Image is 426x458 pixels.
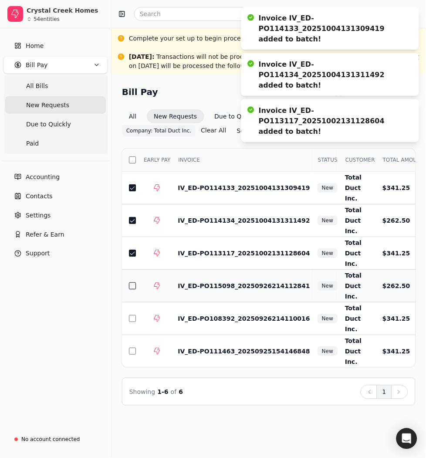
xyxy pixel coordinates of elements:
input: Search [134,7,287,21]
span: 6 [179,389,183,396]
button: New Requests [147,109,204,123]
span: $341.25 [382,184,410,191]
span: Company: Total Duct Inc. [126,127,191,135]
button: Bill Pay [3,56,108,74]
div: No account connected [21,436,80,444]
span: $341.25 [382,315,410,322]
span: Total Duct Inc. [345,174,362,202]
button: Refer & Earn [3,226,108,243]
span: Paid [26,139,39,148]
span: $262.50 [382,217,410,224]
a: All Bills [5,77,106,95]
span: Total Duct Inc. [345,337,362,365]
button: Due to Quickly [208,109,267,123]
span: Total Duct Inc. [345,239,362,267]
span: Refer & Earn [26,230,64,239]
div: Crystal Creek Homes [27,6,104,15]
div: 54 entities [34,17,60,22]
span: Showing [129,389,155,396]
a: Home [3,37,108,54]
button: Clear All [201,123,226,137]
span: IV_ED-PO115098_20250926214112841 [178,282,310,289]
a: No account connected [3,432,108,448]
span: IV_ED-PO108392_20250926214110016 [178,315,310,322]
span: New [322,347,333,355]
span: Support [26,249,50,258]
button: 1 [377,385,392,399]
button: All [122,109,143,123]
span: IV_ED-PO114134_20251004131311492 [178,217,310,224]
span: Settings [26,211,51,220]
span: INVOICE [178,156,199,164]
span: CUSTOMER [345,156,375,164]
span: Home [26,41,44,51]
span: New [322,217,333,224]
span: New Requests [26,101,69,110]
span: 1 - 6 [158,389,169,396]
span: Accounting [26,173,60,182]
a: Due to Quickly [5,115,106,133]
span: IV_ED-PO111463_20250925154146848 [178,348,310,355]
span: Total Duct Inc. [345,305,362,332]
span: $341.25 [382,250,410,257]
span: $341.25 [382,348,410,355]
span: Bill Pay [26,61,47,70]
a: Settings [3,207,108,224]
span: $262.50 [382,282,410,289]
span: IV_ED-PO113117_20251002131128604 [178,250,310,257]
div: Transactions will not be processed on [DATE]. Requests received after 4 pm MST on [DATE] will be ... [129,52,409,71]
span: Total Duct Inc. [345,207,362,234]
span: Total Duct Inc. [345,272,362,300]
a: Accounting [3,168,108,186]
span: New [322,282,333,290]
span: IV_ED-PO114133_20251004131309419 [178,184,310,191]
button: Select all on page [230,124,298,138]
div: Invoice IV_ED-PO114134_20251004131311492 added to batch! [259,59,402,91]
a: Contacts [3,187,108,205]
button: Company: Total Duct Inc. [122,125,196,136]
span: New [322,315,333,322]
span: New [322,184,333,192]
div: Invoice filter options [122,109,297,123]
a: New Requests [5,96,106,114]
span: Due to Quickly [26,120,71,129]
div: Open Intercom Messenger [396,428,417,449]
div: Complete your set up to begin processing payments. [129,34,291,43]
span: EARLY PAY [144,156,170,164]
span: [DATE] : [129,53,155,60]
span: New [322,249,333,257]
span: TOTAL AMOUNT [383,156,424,164]
button: Support [3,245,108,262]
span: STATUS [318,156,338,164]
span: Contacts [26,192,53,201]
div: Invoice IV_ED-PO113117_20251002131128604 added to batch! [259,105,402,137]
span: of [171,389,177,396]
span: All Bills [26,81,48,91]
div: Invoice IV_ED-PO114133_20251004131309419 added to batch! [259,13,402,44]
h2: Bill Pay [122,85,158,99]
a: Paid [5,135,106,152]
